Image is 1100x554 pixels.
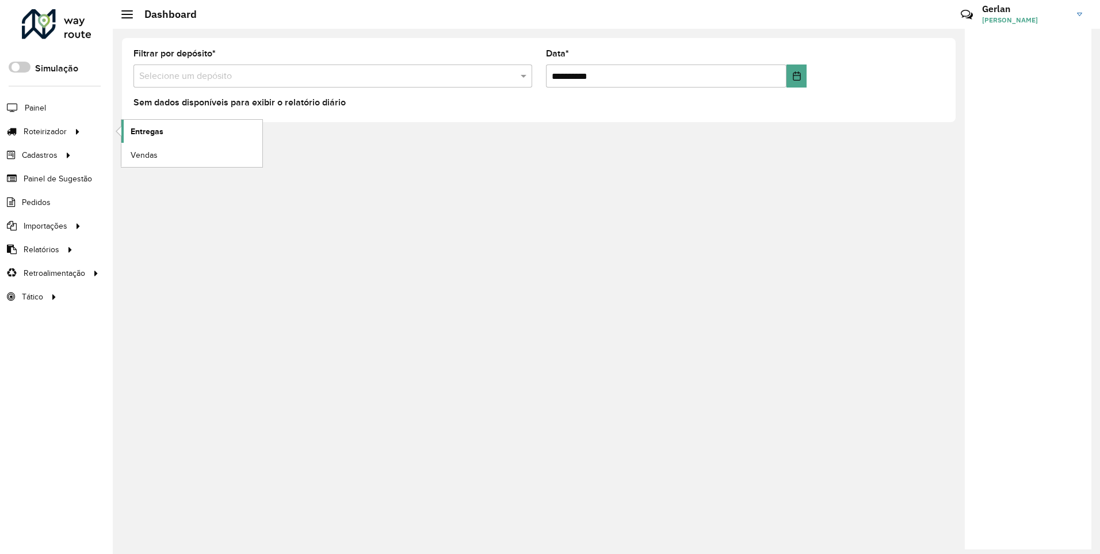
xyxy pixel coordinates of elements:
[25,102,46,114] span: Painel
[131,126,163,138] span: Entregas
[35,62,78,75] label: Simulação
[546,47,569,60] label: Data
[22,291,43,303] span: Tático
[24,173,92,185] span: Painel de Sugestão
[24,220,67,232] span: Importações
[133,96,346,109] label: Sem dados disponíveis para exibir o relatório diário
[121,143,262,166] a: Vendas
[22,196,51,208] span: Pedidos
[24,244,59,256] span: Relatórios
[982,3,1068,14] h3: Gerlan
[954,2,979,27] a: Contato Rápido
[131,149,158,161] span: Vendas
[786,64,807,88] button: Choose Date
[982,15,1068,25] span: [PERSON_NAME]
[121,120,262,143] a: Entregas
[24,126,67,138] span: Roteirizador
[24,267,85,279] span: Retroalimentação
[133,47,216,60] label: Filtrar por depósito
[133,8,197,21] h2: Dashboard
[22,149,58,161] span: Cadastros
